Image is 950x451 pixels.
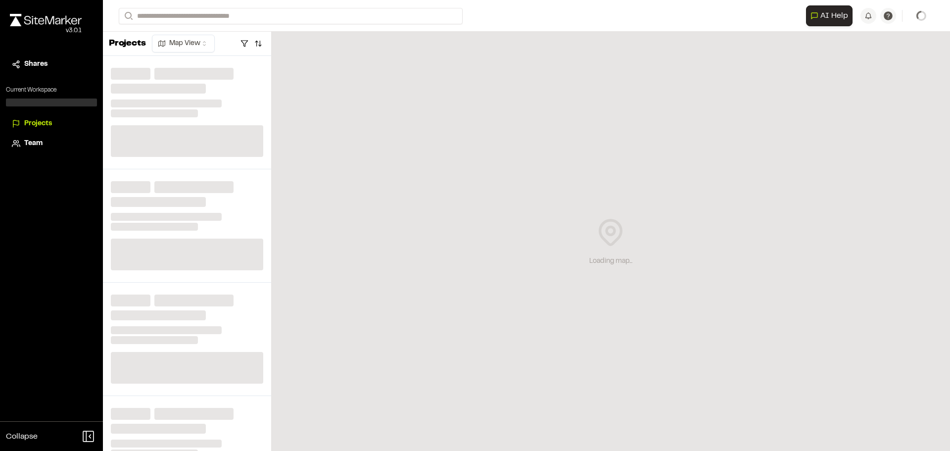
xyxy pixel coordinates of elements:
[12,118,91,129] a: Projects
[24,138,43,149] span: Team
[12,59,91,70] a: Shares
[820,10,848,22] span: AI Help
[119,8,137,24] button: Search
[10,14,82,26] img: rebrand.png
[806,5,853,26] button: Open AI Assistant
[806,5,856,26] div: Open AI Assistant
[10,26,82,35] div: Oh geez...please don't...
[109,37,146,50] p: Projects
[6,86,97,95] p: Current Workspace
[24,118,52,129] span: Projects
[6,431,38,443] span: Collapse
[12,138,91,149] a: Team
[589,256,632,267] div: Loading map...
[24,59,47,70] span: Shares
